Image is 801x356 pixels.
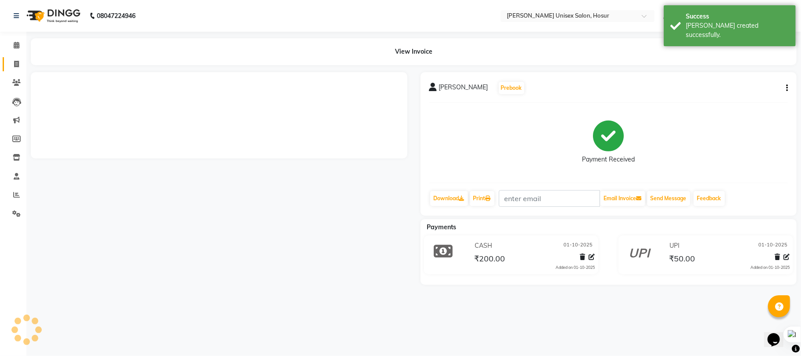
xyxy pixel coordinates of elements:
[582,155,635,165] div: Payment Received
[563,241,593,250] span: 01-10-2025
[427,223,457,231] span: Payments
[470,191,494,206] a: Print
[750,264,790,271] div: Added on 01-10-2025
[669,241,680,250] span: UPI
[686,12,789,21] div: Success
[97,4,135,28] b: 08047224946
[600,191,645,206] button: Email Invoice
[764,321,792,347] iframe: chat widget
[686,21,789,40] div: Bill created successfully.
[474,253,505,266] span: ₹200.00
[430,191,468,206] a: Download
[758,241,787,250] span: 01-10-2025
[647,191,690,206] button: Send Message
[499,190,600,207] input: enter email
[475,241,492,250] span: CASH
[499,82,524,94] button: Prebook
[22,4,83,28] img: logo
[439,83,488,95] span: [PERSON_NAME]
[556,264,595,271] div: Added on 01-10-2025
[694,191,725,206] a: Feedback
[31,38,797,65] div: View Invoice
[669,253,695,266] span: ₹50.00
